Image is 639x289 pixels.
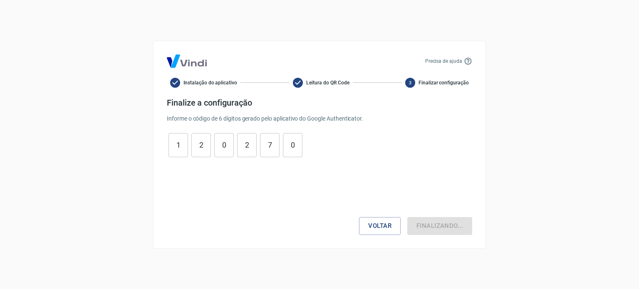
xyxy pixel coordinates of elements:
[425,57,462,65] p: Precisa de ajuda
[167,114,472,123] p: Informe o código de 6 dígitos gerado pelo aplicativo do Google Authenticator.
[167,98,472,108] h4: Finalize a configuração
[409,80,411,85] text: 3
[183,79,237,86] span: Instalação do aplicativo
[419,79,469,86] span: Finalizar configuração
[306,79,349,86] span: Leitura do QR Code
[167,54,207,68] img: Logo Vind
[359,217,401,235] button: Voltar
